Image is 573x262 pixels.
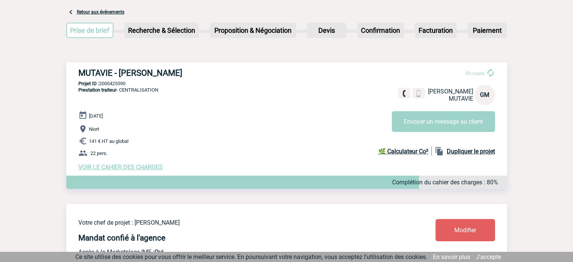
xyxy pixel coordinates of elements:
[392,111,495,132] button: Envoyer un message au client
[67,23,113,37] p: Prise de brief
[476,253,501,260] a: J'accepte
[435,147,444,156] img: file_copy-black-24dp.png
[77,9,124,15] a: Retour aux événements
[89,126,99,132] span: Niort
[428,88,473,95] span: [PERSON_NAME]
[447,148,495,155] b: Dupliquer le projet
[378,148,428,155] b: 🌿 Calculateur Co²
[75,253,427,260] span: Ce site utilise des cookies pour vous offrir le meilleur service. En poursuivant votre navigation...
[433,253,470,260] a: En savoir plus
[211,23,295,37] p: Proposition & Négociation
[78,87,116,93] span: Prestation traiteur
[90,150,107,156] span: 22 pers.
[468,23,506,37] p: Paiement
[78,248,391,256] p: Accès à la Marketplace IME :
[415,90,422,97] img: portable.png
[449,95,473,102] span: MUTAVIE
[125,23,198,37] p: Recherche & Sélection
[66,81,507,86] p: 2000425590
[78,164,163,171] a: VOIR LE CAHIER DES CHARGES
[78,68,304,78] h3: MUTAVIE - [PERSON_NAME]
[416,23,456,37] p: Facturation
[78,233,165,242] h4: Mandat confié à l'agence
[154,248,163,256] b: Oui
[358,23,403,37] p: Confirmation
[78,219,391,226] p: Votre chef de projet : [PERSON_NAME]
[454,227,476,234] span: Modifier
[378,147,432,156] a: 🌿 Calculateur Co²
[401,90,408,97] img: fixe.png
[89,113,103,119] span: [DATE]
[466,70,484,76] span: En cours
[78,87,158,93] span: - CENTRALISATION
[480,91,489,98] span: GM
[308,23,345,37] p: Devis
[89,138,128,144] span: 141 € HT au global
[78,81,99,86] b: Projet ID :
